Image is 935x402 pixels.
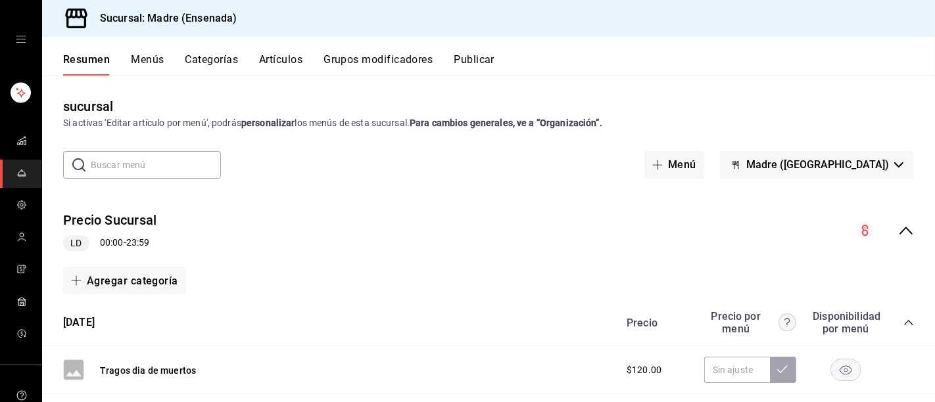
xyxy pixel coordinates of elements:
font: Para cambios generales, ve a “Organización”. [410,118,602,128]
button: Agregar categoría [63,267,186,294]
font: 00:00 [100,237,124,248]
font: Disponibilidad por menú [813,310,880,335]
input: Sin ajuste [704,357,770,383]
font: Artículos [259,53,302,66]
font: Menú [668,158,696,171]
input: Buscar menú [91,152,221,178]
font: Categorías [185,53,239,66]
font: Menús [131,53,164,66]
button: cajón abierto [16,34,26,45]
font: Resumen [63,53,110,66]
font: - [124,237,126,248]
font: Sucursal: Madre (Ensenada) [100,12,237,24]
font: Madre ([GEOGRAPHIC_DATA]) [746,158,889,171]
font: Precio Sucursal [63,213,156,229]
font: personalizar [241,118,295,128]
font: Precio [627,317,658,329]
font: Publicar [454,53,494,66]
font: Tragos dia de muertos [100,366,196,376]
font: Precio por menú [711,310,761,335]
font: [DATE] [63,316,95,328]
font: LD [70,238,82,248]
button: colapsar-categoría-fila [903,317,914,328]
div: pestañas de navegación [63,53,935,76]
font: Grupos modificadores [324,53,433,66]
font: $120.00 [627,365,661,375]
button: [DATE] [63,315,95,330]
button: Menú [644,151,704,179]
font: 23:59 [126,237,150,248]
button: Precio Sucursal [63,210,156,231]
button: Madre ([GEOGRAPHIC_DATA]) [720,151,914,179]
font: Si activas 'Editar artículo por menú', podrás [63,118,241,128]
font: los menús de esta sucursal. [295,118,410,128]
font: Agregar categoría [87,275,178,287]
button: Tragos dia de muertos [100,363,196,378]
font: sucursal [63,99,113,114]
div: colapsar-fila-del-menú [42,200,935,262]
